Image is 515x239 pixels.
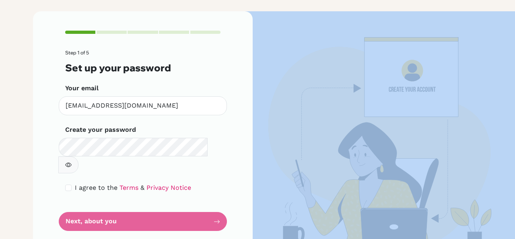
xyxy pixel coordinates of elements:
span: & [140,184,144,191]
a: Terms [119,184,138,191]
input: Insert your email* [59,96,227,115]
a: Privacy Notice [146,184,191,191]
span: Step 1 of 5 [65,50,89,56]
label: Create your password [65,125,136,135]
span: I agree to the [75,184,117,191]
h3: Set up your password [65,62,220,74]
label: Your email [65,83,99,93]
